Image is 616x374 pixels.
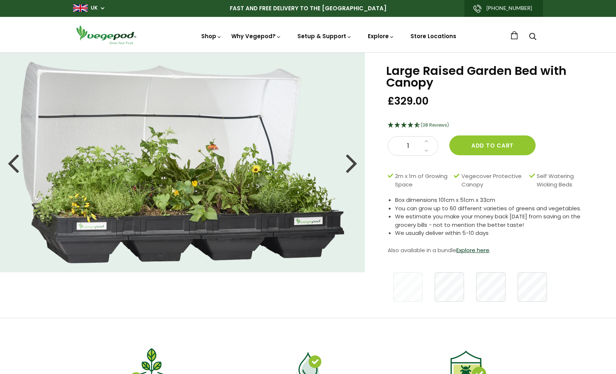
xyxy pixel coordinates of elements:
h1: Large Raised Garden Bed with Canopy [386,65,598,88]
img: Vegepod [73,24,139,45]
a: Store Locations [410,32,456,40]
span: (38 Reviews) [421,122,449,128]
span: £329.00 [388,94,429,108]
span: 1 [395,141,420,151]
li: We usually deliver within 5-10 days [395,229,598,237]
a: Setup & Support [297,32,352,40]
li: We estimate you make your money back [DATE] from saving on the grocery bills - not to mention the... [395,213,598,229]
img: gb_large.png [73,4,88,12]
img: Large Raised Garden Bed with Canopy [21,62,344,264]
span: Vegecover Protective Canopy [461,172,526,189]
p: Also available in a bundle . [388,245,598,256]
button: Add to cart [449,135,536,155]
div: 4.68 Stars - 38 Reviews [388,121,598,130]
span: Self Watering Wicking Beds [537,172,594,189]
a: UK [91,4,98,12]
a: Explore [368,32,394,40]
li: You can grow up to 60 different varieties of greens and vegetables. [395,204,598,213]
a: Increase quantity by 1 [422,137,431,146]
a: Shop [201,32,222,40]
a: Search [529,33,536,41]
a: Decrease quantity by 1 [422,146,431,156]
a: Explore here [456,246,489,254]
li: Box dimensions 101cm x 51cm x 33cm [395,196,598,204]
span: 2m x 1m of Growing Space [395,172,450,189]
a: Why Vegepod? [231,32,281,40]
